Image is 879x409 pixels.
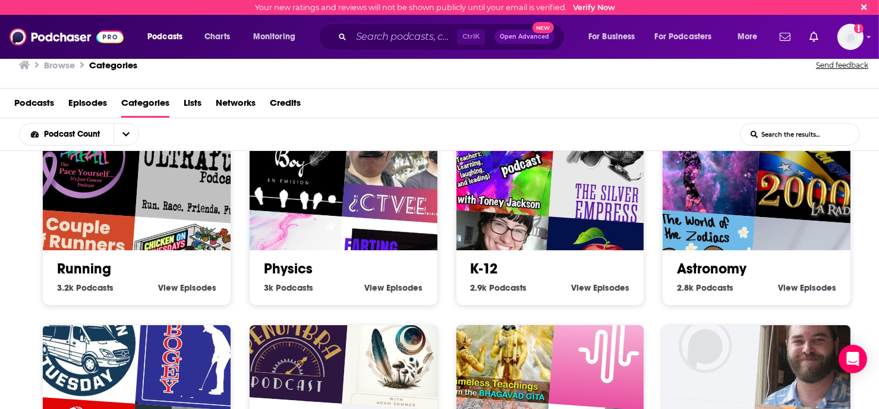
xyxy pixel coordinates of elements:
[135,104,255,224] img: Race Directors Lie
[264,260,313,278] a: Physics
[643,284,763,404] img: Vox Talks Podcast
[471,260,498,278] a: K-12
[436,96,556,216] img: Making Fun of Teaching
[729,27,773,46] button: open menu
[696,282,733,293] span: Podcasts
[139,27,198,46] button: open menu
[778,282,798,293] span: View
[387,282,423,293] span: Episodes
[854,24,864,33] svg: Email not verified
[839,345,867,373] div: Open Intercom Messenger
[229,284,349,404] img: The Penumbra Podcast
[184,93,201,118] a: Lists
[755,104,875,224] img: Especialisimas Romanticas
[253,29,295,45] span: Monitoring
[10,26,124,48] img: Podchaser - Follow, Share and Rate Podcasts
[229,96,349,216] img: Goner boy
[245,27,311,46] button: open menu
[330,23,576,51] div: Search podcasts, credits, & more...
[255,3,615,12] div: Your new ratings and reviews will not be shown publicly until your email is verified.
[57,282,114,293] a: 3.2k Running Podcasts
[471,282,527,293] a: 2.9k K-12 Podcasts
[471,282,487,293] span: 2.9k
[436,284,556,404] img: Gita Gyaan - (English)
[573,3,615,12] a: Verify Now
[677,282,733,293] a: 2.8k Astronomy Podcasts
[738,29,758,45] span: More
[549,104,669,224] img: The Silver Empress
[655,29,712,45] span: For Podcasters
[158,282,216,293] a: View Running Episodes
[20,130,114,139] button: open menu
[76,282,114,293] span: Podcasts
[216,93,256,118] a: Networks
[57,260,111,278] a: Running
[180,282,216,293] span: Episodes
[147,29,182,45] span: Podcasts
[14,93,54,118] a: Podcasts
[158,282,178,293] span: View
[494,30,555,44] button: Open AdvancedNew
[457,29,485,45] span: Ctrl K
[264,282,273,293] span: 3k
[571,282,591,293] span: View
[270,93,301,118] a: Credits
[57,282,74,293] span: 3.2k
[44,130,104,139] span: Podcast Count
[500,34,549,40] span: Open Advanced
[68,93,107,118] a: Episodes
[677,260,746,278] a: Astronomy
[365,282,385,293] span: View
[264,282,313,293] a: 3k Physics Podcasts
[204,29,230,45] span: Charts
[44,59,75,71] h3: Browse
[837,24,864,50] button: Show profile menu
[365,282,423,293] a: View Physics Episodes
[812,57,872,74] button: Send feedback
[490,282,527,293] span: Podcasts
[19,123,157,146] h2: Choose List sort
[276,282,313,293] span: Podcasts
[805,27,823,47] a: Show notifications dropdown
[778,282,836,293] a: View Astronomy Episodes
[89,59,137,71] a: Categories
[351,27,457,46] input: Search podcasts, credits, & more...
[677,282,694,293] span: 2.8k
[342,104,462,224] img: ¿CTVEE... CalorVsTemperatura?
[647,27,729,46] button: open menu
[23,96,143,216] img: Pace Yourself... It's Just Cancer
[114,124,138,145] button: open menu
[837,24,864,50] img: User Profile
[121,93,169,118] a: Categories
[588,29,635,45] span: For Business
[580,27,650,46] button: open menu
[533,22,554,33] span: New
[837,24,864,50] span: Logged in as cboulard
[571,282,629,293] a: View K-12 Episodes
[23,284,143,404] img: Any Given Tuesday - College Golf Podcast 🎙
[643,96,763,216] img: UN UNIVERSO ANTE MIS OJOS
[593,282,629,293] span: Episodes
[800,282,836,293] span: Episodes
[775,27,795,47] a: Show notifications dropdown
